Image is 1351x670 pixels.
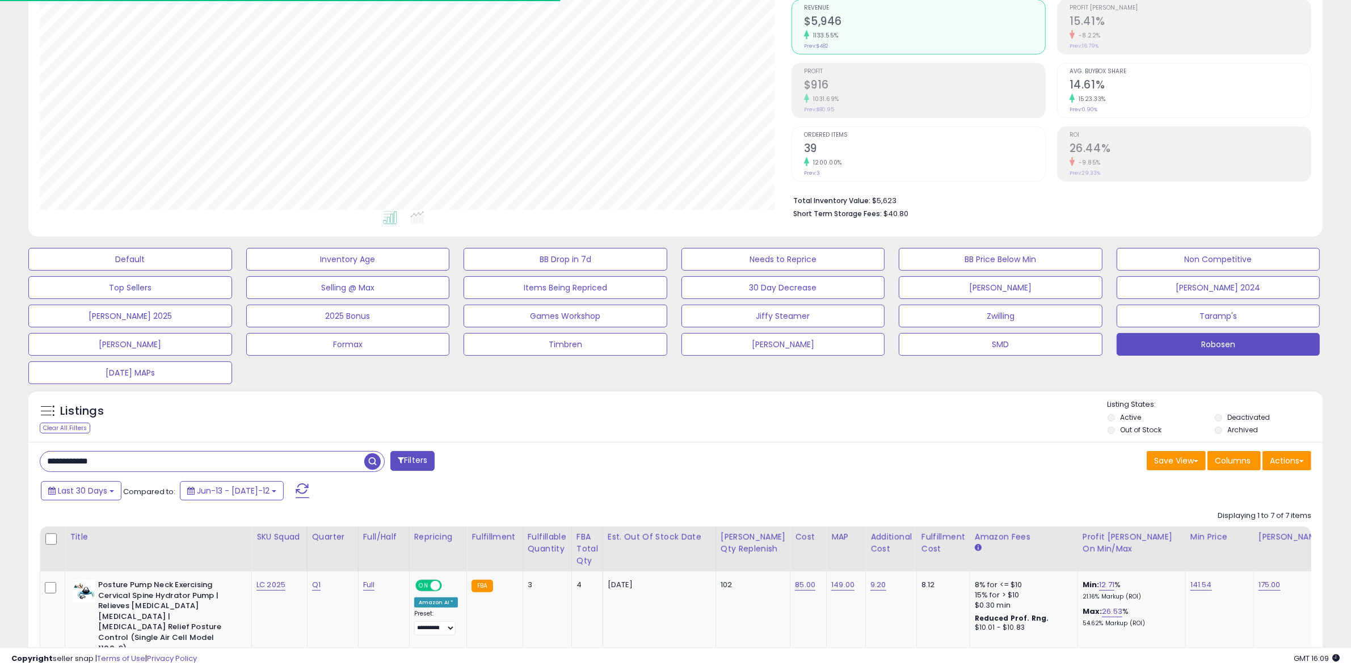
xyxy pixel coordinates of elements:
[921,531,965,555] div: Fulfillment Cost
[28,361,232,384] button: [DATE] MAPs
[363,531,405,543] div: Full/Half
[464,305,667,327] button: Games Workshop
[899,276,1102,299] button: [PERSON_NAME]
[921,580,961,590] div: 8.12
[1070,5,1311,11] span: Profit [PERSON_NAME]
[414,597,458,608] div: Amazon AI *
[1294,653,1340,664] span: 2025-08-12 16:09 GMT
[1083,531,1181,555] div: Profit [PERSON_NAME] on Min/Max
[1117,305,1320,327] button: Taramp's
[1070,15,1311,30] h2: 15.41%
[883,208,908,219] span: $40.80
[576,580,594,590] div: 4
[180,481,284,500] button: Jun-13 - [DATE]-12
[28,248,232,271] button: Default
[608,531,711,543] div: Est. Out Of Stock Date
[98,580,236,656] b: Posture Pump Neck Exercising Cervical Spine Hydrator Pump | Relieves [MEDICAL_DATA] [MEDICAL_DATA...
[256,531,302,543] div: SKU Squad
[831,579,855,591] a: 149.00
[576,531,598,567] div: FBA Total Qty
[1227,425,1258,435] label: Archived
[472,531,517,543] div: Fulfillment
[73,580,95,602] img: 41yfLUoYstL._SL40_.jpg
[390,451,435,471] button: Filters
[809,31,839,40] small: 1133.55%
[795,531,822,543] div: Cost
[440,581,458,591] span: OFF
[1083,579,1100,590] b: Min:
[804,142,1045,157] h2: 39
[1218,511,1311,521] div: Displaying 1 to 7 of 7 items
[1075,158,1101,167] small: -9.85%
[528,580,563,590] div: 3
[1102,606,1122,617] a: 26.53
[681,333,885,356] button: [PERSON_NAME]
[358,526,409,571] th: CSV column name: cust_attr_9_Full/Half
[1215,455,1251,466] span: Columns
[1108,399,1323,410] p: Listing States:
[804,132,1045,138] span: Ordered Items
[1070,132,1311,138] span: ROI
[831,531,861,543] div: MAP
[1083,620,1177,627] p: 54.62% Markup (ROI)
[1083,580,1177,601] div: %
[804,43,828,49] small: Prev: $482
[681,248,885,271] button: Needs to Reprice
[809,95,839,103] small: 1031.69%
[414,531,462,543] div: Repricing
[58,485,107,496] span: Last 30 Days
[804,5,1045,11] span: Revenue
[804,78,1045,94] h2: $916
[1070,170,1100,176] small: Prev: 29.33%
[60,403,104,419] h5: Listings
[1120,412,1141,422] label: Active
[899,333,1102,356] button: SMD
[681,305,885,327] button: Jiffy Steamer
[11,654,197,664] div: seller snap | |
[28,276,232,299] button: Top Sellers
[804,106,834,113] small: Prev: $80.95
[870,579,886,591] a: 9.20
[793,196,870,205] b: Total Inventory Value:
[721,580,782,590] div: 102
[975,590,1069,600] div: 15% for > $10
[793,193,1303,207] li: $5,623
[1083,606,1177,627] div: %
[464,248,667,271] button: BB Drop in 7d
[870,531,912,555] div: Additional Cost
[975,531,1073,543] div: Amazon Fees
[1117,276,1320,299] button: [PERSON_NAME] 2024
[608,580,707,590] p: [DATE]
[246,248,450,271] button: Inventory Age
[246,333,450,356] button: Formax
[975,600,1069,610] div: $0.30 min
[1120,425,1161,435] label: Out of Stock
[899,305,1102,327] button: Zwilling
[1117,333,1320,356] button: Robosen
[899,248,1102,271] button: BB Price Below Min
[472,580,493,592] small: FBA
[1147,451,1206,470] button: Save View
[975,580,1069,590] div: 8% for <= $10
[1099,579,1114,591] a: 12.71
[1070,43,1099,49] small: Prev: 16.79%
[1083,593,1177,601] p: 21.16% Markup (ROI)
[1083,606,1102,617] b: Max:
[28,333,232,356] button: [PERSON_NAME]
[40,423,90,433] div: Clear All Filters
[975,543,982,553] small: Amazon Fees.
[464,276,667,299] button: Items Being Repriced
[123,486,175,497] span: Compared to:
[716,526,790,571] th: Please note that this number is a calculation based on your required days of coverage and your ve...
[41,481,121,500] button: Last 30 Days
[1207,451,1261,470] button: Columns
[528,531,567,555] div: Fulfillable Quantity
[1190,579,1212,591] a: 141.54
[809,158,842,167] small: 1200.00%
[1075,31,1101,40] small: -8.22%
[721,531,786,555] div: [PERSON_NAME] Qty Replenish
[1117,248,1320,271] button: Non Competitive
[795,579,815,591] a: 85.00
[11,653,53,664] strong: Copyright
[464,333,667,356] button: Timbren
